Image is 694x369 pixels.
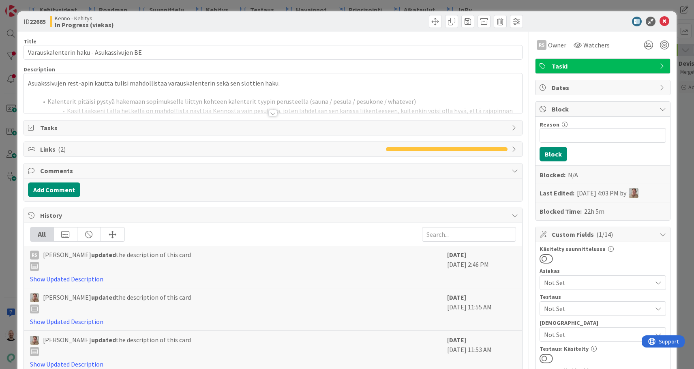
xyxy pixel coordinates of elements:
img: SL [30,336,39,345]
button: Add Comment [28,182,80,197]
input: Search... [422,227,516,242]
span: Description [24,66,55,73]
span: History [40,210,508,220]
div: Asiakas [540,268,666,274]
span: [PERSON_NAME] the description of this card [43,292,191,313]
span: Owner [548,40,566,50]
div: Testaus: Käsitelty [540,346,666,352]
img: SL [30,293,39,302]
span: Not Set [544,330,652,339]
b: Blocked Time: [540,206,582,216]
span: Not Set [544,304,652,313]
span: Watchers [583,40,610,50]
b: Last Edited: [540,188,574,198]
span: Not Set [544,278,652,287]
div: Käsitelty suunnittelussa [540,246,666,252]
b: Blocked: [540,170,565,180]
div: [DATE] 11:53 AM [447,335,516,369]
b: In Progress (viekas) [55,21,114,28]
div: N/A [568,170,578,180]
span: Dates [552,83,655,92]
a: Show Updated Description [30,360,103,368]
span: Links [40,144,382,154]
b: 22665 [30,17,46,26]
b: updated [91,293,116,301]
span: ( 1/14 ) [596,230,613,238]
div: 22h 5m [584,206,604,216]
span: Kenno - Kehitys [55,15,114,21]
span: [PERSON_NAME] the description of this card [43,335,191,356]
span: Tasks [40,123,508,133]
b: [DATE] [447,336,466,344]
span: Custom Fields [552,230,655,239]
b: updated [91,336,116,344]
span: Support [17,1,37,11]
div: [DATE] 4:03 PM by [577,188,638,198]
span: ID [24,17,46,26]
span: [PERSON_NAME] the description of this card [43,250,191,271]
span: Taski [552,61,655,71]
div: RS [30,251,39,260]
div: [DATE] 2:46 PM [447,250,516,284]
input: type card name here... [24,45,523,60]
label: Reason [540,121,559,128]
div: [DEMOGRAPHIC_DATA] [540,320,666,326]
a: Show Updated Description [30,318,103,326]
span: ( 2 ) [58,145,66,153]
span: Comments [40,166,508,176]
label: Title [24,38,36,45]
div: RS [537,40,546,50]
div: [DATE] 11:55 AM [447,292,516,326]
span: Block [552,104,655,114]
b: [DATE] [447,293,466,301]
div: Testaus [540,294,666,300]
b: updated [91,251,116,259]
p: Asuakssivujen rest-apin kautta tulisi mahdollistaa varauskalenterin sekä sen slottien haku. [28,79,518,88]
button: Block [540,147,567,161]
b: [DATE] [447,251,466,259]
a: Show Updated Description [30,275,103,283]
img: SL [629,188,638,198]
div: All [30,227,54,241]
